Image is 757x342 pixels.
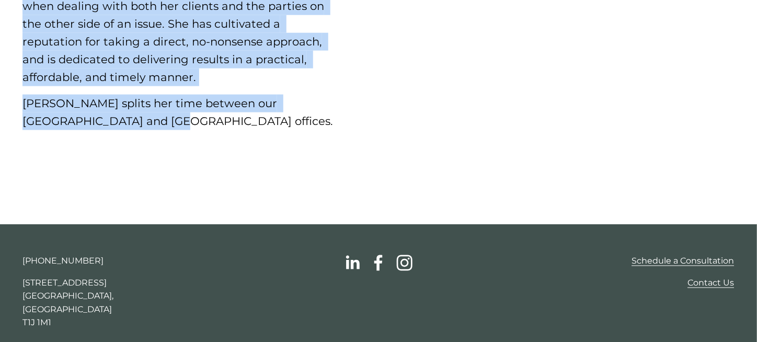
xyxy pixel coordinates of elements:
[370,255,387,271] a: facebook-unauth
[22,255,187,268] p: [PHONE_NUMBER]
[688,277,735,290] a: Contact Us
[632,255,735,268] a: Schedule a Consultation
[22,277,187,330] p: [STREET_ADDRESS] [GEOGRAPHIC_DATA], [GEOGRAPHIC_DATA] T1J 1M1
[344,255,361,271] a: linkedin-unauth
[22,95,343,130] p: [PERSON_NAME] splits her time between our [GEOGRAPHIC_DATA] and [GEOGRAPHIC_DATA] offices.
[396,255,413,271] a: Instagram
